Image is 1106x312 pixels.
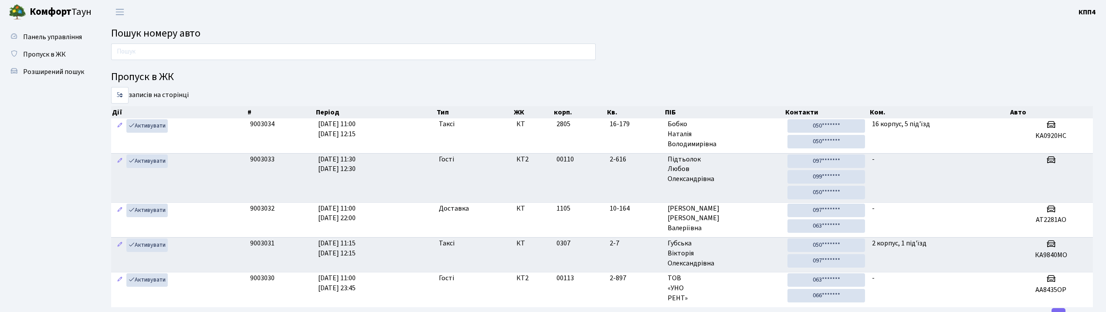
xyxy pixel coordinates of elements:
span: 1105 [556,204,570,213]
th: Дії [111,106,247,118]
h5: КА9840МО [1012,251,1089,259]
input: Пошук [111,44,596,60]
span: 00113 [556,273,574,283]
span: 9003033 [250,154,275,164]
span: 9003031 [250,238,275,248]
a: Активувати [126,273,168,287]
h5: KA0920HC [1012,132,1089,140]
span: Розширений пошук [23,67,84,77]
span: Бобко Наталія Володимирівна [668,119,781,149]
span: Таксі [439,238,455,248]
span: Підтьолок Любов Олександрівна [668,154,781,185]
a: Редагувати [115,119,125,133]
button: Переключити навігацію [109,5,131,19]
th: Тип [436,106,513,118]
h5: АА8435OР [1012,286,1089,294]
span: [DATE] 11:30 [DATE] 12:30 [318,154,356,174]
a: КПП4 [1079,7,1096,17]
th: Період [315,106,436,118]
th: # [247,106,315,118]
a: Активувати [126,204,168,217]
span: Пропуск в ЖК [23,50,66,59]
span: 10-164 [610,204,661,214]
th: корп. [553,106,606,118]
h5: АТ2281АО [1012,216,1089,224]
a: Редагувати [115,238,125,252]
th: Кв. [606,106,664,118]
a: Активувати [126,238,168,252]
span: Панель управління [23,32,82,42]
img: logo.png [9,3,26,21]
span: Таун [30,5,92,20]
span: [DATE] 11:00 [DATE] 22:00 [318,204,356,223]
span: ТОВ «УНО РЕНТ» [668,273,781,303]
a: Редагувати [115,154,125,168]
span: 9003030 [250,273,275,283]
span: 2 корпус, 1 під'їзд [872,238,926,248]
b: Комфорт [30,5,71,19]
span: 0307 [556,238,570,248]
th: Ком. [869,106,1009,118]
span: Гості [439,273,454,283]
label: записів на сторінці [111,87,189,104]
a: Панель управління [4,28,92,46]
span: КТ2 [516,273,549,283]
span: Доставка [439,204,469,214]
a: Редагувати [115,273,125,287]
span: - [872,204,875,213]
span: 2-897 [610,273,661,283]
span: 9003032 [250,204,275,213]
a: Розширений пошук [4,63,92,81]
th: ЖК [513,106,553,118]
span: КТ [516,238,549,248]
a: Редагувати [115,204,125,217]
span: - [872,154,875,164]
span: КТ [516,204,549,214]
span: 9003034 [250,119,275,129]
span: 16-179 [610,119,661,129]
a: Активувати [126,119,168,133]
span: Губська Вікторія Олександрівна [668,238,781,268]
span: 2805 [556,119,570,129]
span: [PERSON_NAME] [PERSON_NAME] Валеріївна [668,204,781,234]
span: 16 корпус, 5 під'їзд [872,119,930,129]
a: Активувати [126,154,168,168]
span: Пошук номеру авто [111,26,200,41]
span: [DATE] 11:00 [DATE] 12:15 [318,119,356,139]
span: [DATE] 11:00 [DATE] 23:45 [318,273,356,293]
select: записів на сторінці [111,87,129,104]
a: Пропуск в ЖК [4,46,92,63]
th: Контакти [784,106,869,118]
th: ПІБ [664,106,784,118]
span: - [872,273,875,283]
span: 2-616 [610,154,661,164]
span: КТ2 [516,154,549,164]
h4: Пропуск в ЖК [111,71,1093,84]
span: 00110 [556,154,574,164]
span: Гості [439,154,454,164]
th: Авто [1009,106,1093,118]
span: 2-7 [610,238,661,248]
span: [DATE] 11:15 [DATE] 12:15 [318,238,356,258]
span: КТ [516,119,549,129]
span: Таксі [439,119,455,129]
